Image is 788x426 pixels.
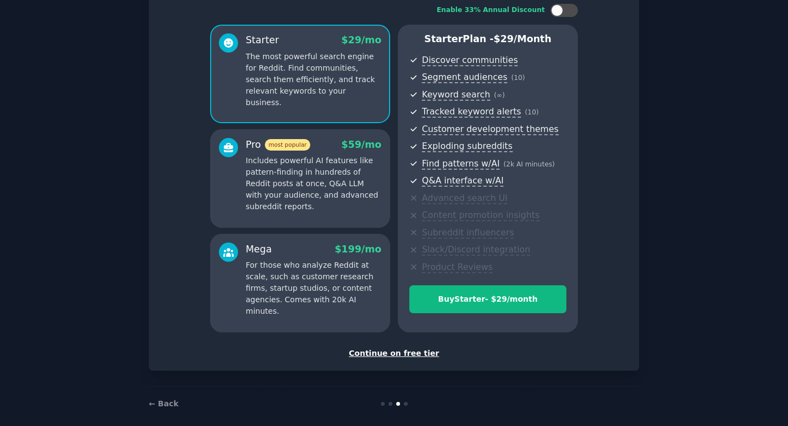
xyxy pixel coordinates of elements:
[422,124,559,135] span: Customer development themes
[409,32,566,46] p: Starter Plan -
[422,193,507,204] span: Advanced search UI
[246,260,381,317] p: For those who analyze Reddit at scale, such as customer research firms, startup studios, or conte...
[341,34,381,45] span: $ 29 /mo
[422,175,503,187] span: Q&A interface w/AI
[422,106,521,118] span: Tracked keyword alerts
[503,160,555,168] span: ( 2k AI minutes )
[422,210,540,221] span: Content promotion insights
[494,33,552,44] span: $ 29 /month
[410,293,566,305] div: Buy Starter - $ 29 /month
[422,262,493,273] span: Product Reviews
[246,155,381,212] p: Includes powerful AI features like pattern-finding in hundreds of Reddit posts at once, Q&A LLM w...
[409,285,566,313] button: BuyStarter- $29/month
[422,141,512,152] span: Exploding subreddits
[422,55,518,66] span: Discover communities
[246,243,272,256] div: Mega
[422,227,514,239] span: Subreddit influencers
[335,244,381,255] span: $ 199 /mo
[246,51,381,108] p: The most powerful search engine for Reddit. Find communities, search them efficiently, and track ...
[265,139,311,151] span: most popular
[422,72,507,83] span: Segment audiences
[149,399,178,408] a: ← Back
[437,5,545,15] div: Enable 33% Annual Discount
[494,91,505,99] span: ( ∞ )
[160,348,628,359] div: Continue on free tier
[341,139,381,150] span: $ 59 /mo
[246,138,310,152] div: Pro
[422,89,490,101] span: Keyword search
[422,244,530,256] span: Slack/Discord integration
[525,108,538,116] span: ( 10 )
[511,74,525,82] span: ( 10 )
[422,158,500,170] span: Find patterns w/AI
[246,33,279,47] div: Starter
